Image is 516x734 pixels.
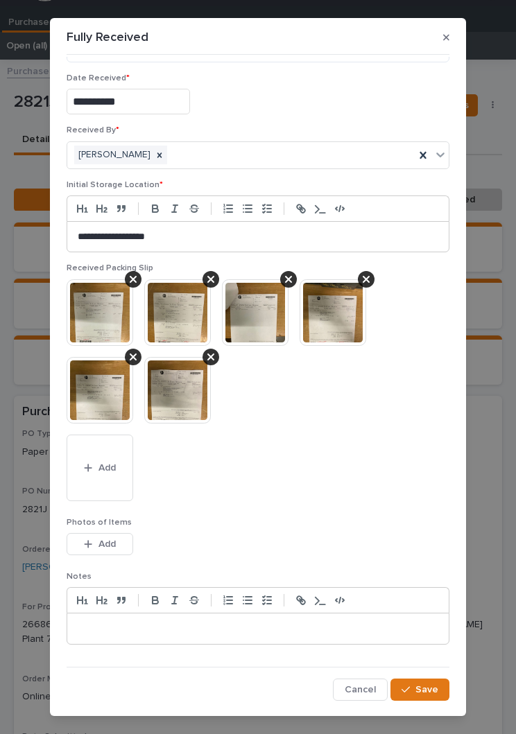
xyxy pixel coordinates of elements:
[333,679,388,701] button: Cancel
[67,264,153,272] span: Received Packing Slip
[67,74,130,82] span: Date Received
[67,181,163,189] span: Initial Storage Location
[67,435,133,501] button: Add
[98,463,116,473] span: Add
[74,146,152,164] div: [PERSON_NAME]
[415,685,438,694] span: Save
[67,30,148,46] p: Fully Received
[98,539,116,549] span: Add
[67,126,119,134] span: Received By
[67,533,133,555] button: Add
[345,685,376,694] span: Cancel
[67,518,132,527] span: Photos of Items
[67,573,92,581] span: Notes
[390,679,449,701] button: Save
